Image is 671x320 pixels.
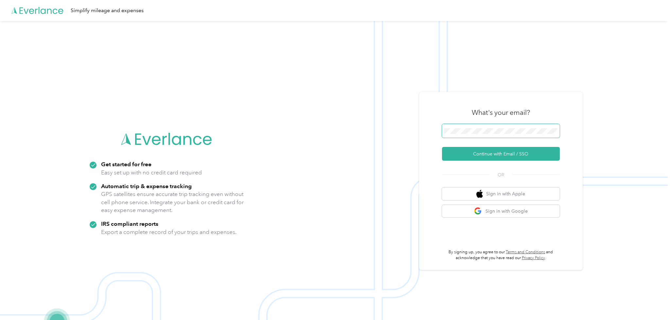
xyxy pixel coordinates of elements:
p: By signing up, you agree to our and acknowledge that you have read our . [442,249,560,261]
p: Easy set up with no credit card required [101,169,202,177]
button: google logoSign in with Google [442,205,560,218]
div: Simplify mileage and expenses [71,7,144,15]
p: GPS satellites ensure accurate trip tracking even without cell phone service. Integrate your bank... [101,190,244,214]
strong: Get started for free [101,161,151,168]
button: Continue with Email / SSO [442,147,560,161]
a: Privacy Policy [522,256,545,260]
p: Export a complete record of your trips and expenses. [101,228,237,236]
span: OR [489,171,512,178]
strong: IRS compliant reports [101,220,158,227]
a: Terms and Conditions [506,250,545,255]
button: apple logoSign in with Apple [442,187,560,200]
h3: What's your email? [472,108,530,117]
img: google logo [474,207,482,215]
img: apple logo [476,190,483,198]
strong: Automatic trip & expense tracking [101,183,192,189]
